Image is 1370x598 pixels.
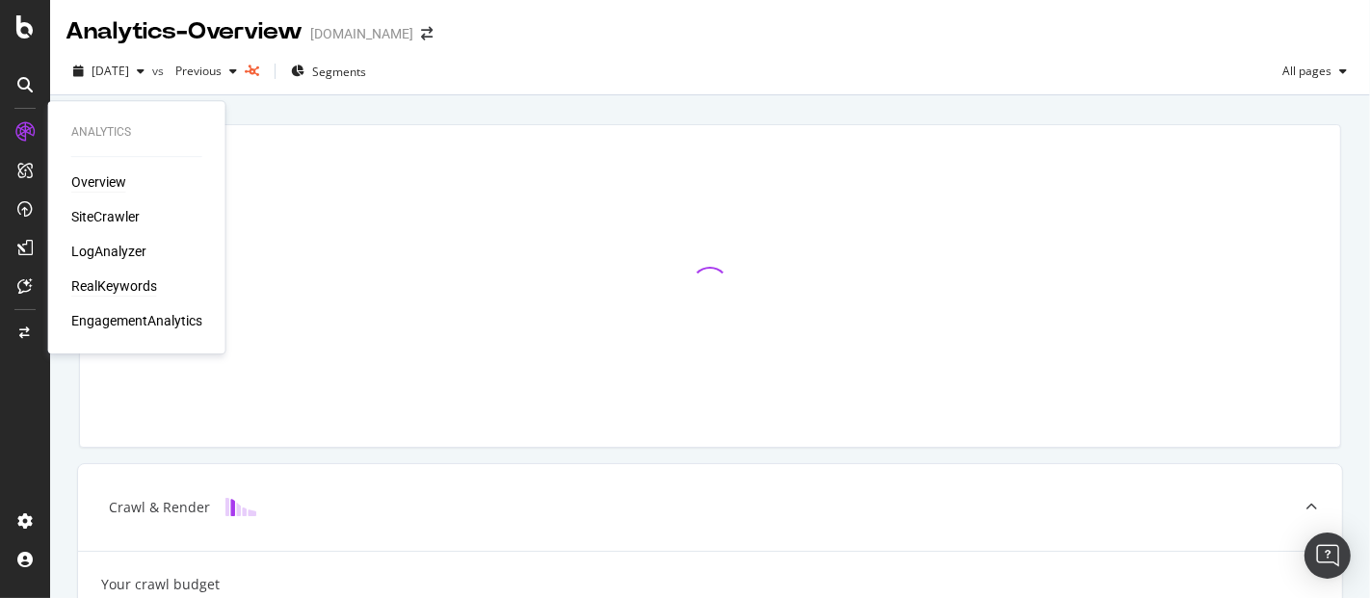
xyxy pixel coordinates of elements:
[71,311,202,330] a: EngagementAnalytics
[71,124,202,141] div: Analytics
[101,575,220,594] div: Your crawl budget
[1275,63,1331,79] span: All pages
[92,63,129,79] span: 2025 Sep. 8th
[421,27,433,40] div: arrow-right-arrow-left
[225,498,256,516] img: block-icon
[71,242,146,261] a: LogAnalyzer
[310,24,413,43] div: [DOMAIN_NAME]
[283,56,374,87] button: Segments
[71,172,126,192] a: Overview
[66,15,303,48] div: Analytics - Overview
[1304,533,1351,579] div: Open Intercom Messenger
[168,56,245,87] button: Previous
[71,276,157,296] a: RealKeywords
[109,498,210,517] div: Crawl & Render
[71,207,140,226] a: SiteCrawler
[312,64,366,80] span: Segments
[152,63,168,79] span: vs
[66,56,152,87] button: [DATE]
[1275,56,1355,87] button: All pages
[168,63,222,79] span: Previous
